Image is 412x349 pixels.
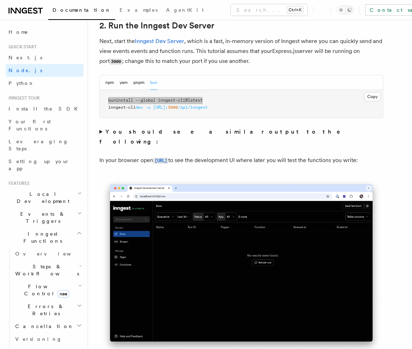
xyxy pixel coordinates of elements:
[12,280,83,300] button: Flow Controlnew
[6,51,83,64] a: Next.js
[12,300,83,320] button: Errors & Retries
[158,98,203,103] span: inngest-cli@latest
[153,157,168,163] a: [URL]
[6,155,83,175] a: Setting up your app
[12,283,78,297] span: Flow Control
[133,75,144,90] button: pnpm
[6,181,29,186] span: Features
[9,139,68,151] span: Leveraging Steps
[99,21,214,31] a: 2. Run the Inngest Dev Server
[168,105,178,110] span: 3000
[162,2,208,19] a: AgentKit
[9,55,42,60] span: Next.js
[6,210,77,225] span: Events & Triggers
[166,7,204,13] span: AgentKit
[15,251,88,257] span: Overview
[6,95,40,101] span: Inngest tour
[15,336,62,342] span: Versioning
[6,190,77,205] span: Local Development
[136,98,155,103] span: --global
[9,68,42,73] span: Node.js
[287,6,303,14] kbd: Ctrl+K
[9,28,28,36] span: Home
[12,260,83,280] button: Steps & Workflows
[99,127,383,147] summary: You should see a similar output to the following:
[150,75,158,90] button: bun
[120,7,158,13] span: Examples
[6,77,83,90] a: Python
[6,44,37,50] span: Quick start
[99,36,383,66] p: Next, start the , which is a fast, in-memory version of Inngest where you can quickly send and vi...
[12,320,83,333] button: Cancellation
[6,230,77,245] span: Inngest Functions
[9,106,82,112] span: Install the SDK
[99,155,383,166] p: In your browser open to see the development UI where later you will test the functions you write:
[178,105,208,110] span: /api/inngest
[6,26,83,38] a: Home
[12,323,74,330] span: Cancellation
[9,80,34,86] span: Python
[135,38,184,44] a: Inngest Dev Server
[6,135,83,155] a: Leveraging Steps
[105,75,114,90] button: npm
[115,2,162,19] a: Examples
[9,159,70,171] span: Setting up your app
[108,105,136,110] span: inngest-cli
[153,158,168,164] code: [URL]
[116,98,133,103] span: install
[53,7,111,13] span: Documentation
[12,303,77,317] span: Errors & Retries
[6,227,83,247] button: Inngest Functions
[6,64,83,77] a: Node.js
[6,188,83,208] button: Local Development
[145,105,150,110] span: -u
[9,119,51,131] span: Your first Functions
[48,2,115,20] a: Documentation
[120,75,128,90] button: yarn
[108,98,116,103] span: bun
[153,105,168,110] span: [URL]:
[136,105,143,110] span: dev
[6,208,83,227] button: Events & Triggers
[364,92,381,101] button: Copy
[12,247,83,260] a: Overview
[6,115,83,135] a: Your first Functions
[57,290,69,298] span: new
[12,333,83,345] a: Versioning
[99,128,350,145] strong: You should see a similar output to the following:
[110,59,122,65] code: 3000
[12,263,79,277] span: Steps & Workflows
[6,102,83,115] a: Install the SDK
[231,4,307,16] button: Search...Ctrl+K
[337,6,354,14] button: Toggle dark mode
